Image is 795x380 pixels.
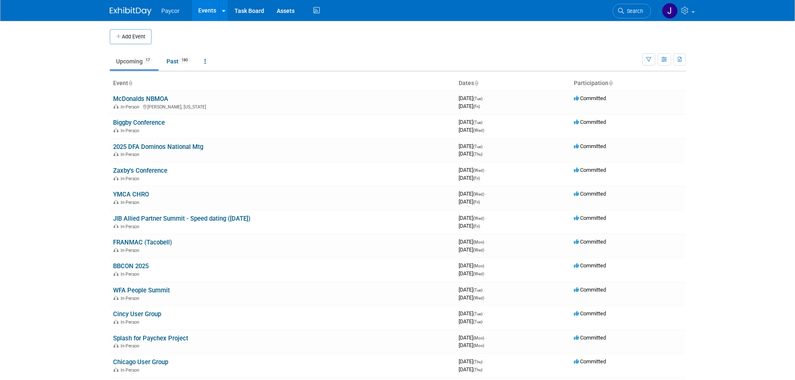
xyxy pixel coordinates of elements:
[121,367,142,373] span: In-Person
[485,239,487,245] span: -
[114,128,119,132] img: In-Person Event
[113,335,188,342] a: Splash for Paychex Project
[113,358,168,366] a: Chicago User Group
[473,336,484,340] span: (Mon)
[473,168,484,173] span: (Wed)
[485,262,487,269] span: -
[114,248,119,252] img: In-Person Event
[113,239,172,246] a: FRANMAC (Tacobell)
[574,215,606,221] span: Committed
[114,224,119,228] img: In-Person Event
[459,287,485,293] span: [DATE]
[459,223,480,229] span: [DATE]
[574,95,606,101] span: Committed
[574,191,606,197] span: Committed
[574,335,606,341] span: Committed
[473,200,480,204] span: (Fri)
[459,215,487,221] span: [DATE]
[459,294,484,301] span: [DATE]
[459,318,482,325] span: [DATE]
[485,335,487,341] span: -
[473,192,484,196] span: (Wed)
[473,128,484,133] span: (Wed)
[484,95,485,101] span: -
[485,167,487,173] span: -
[459,191,487,197] span: [DATE]
[473,144,482,149] span: (Tue)
[121,200,142,205] span: In-Person
[114,367,119,372] img: In-Person Event
[613,4,651,18] a: Search
[473,272,484,276] span: (Wed)
[574,143,606,149] span: Committed
[114,200,119,204] img: In-Person Event
[459,239,487,245] span: [DATE]
[474,80,478,86] a: Sort by Start Date
[114,272,119,276] img: In-Person Event
[484,310,485,317] span: -
[459,366,482,372] span: [DATE]
[574,262,606,269] span: Committed
[473,367,482,372] span: (Thu)
[114,176,119,180] img: In-Person Event
[459,143,485,149] span: [DATE]
[473,152,482,156] span: (Thu)
[484,287,485,293] span: -
[459,95,485,101] span: [DATE]
[113,310,161,318] a: Cincy User Group
[473,360,482,364] span: (Thu)
[114,104,119,108] img: In-Person Event
[121,176,142,181] span: In-Person
[484,143,485,149] span: -
[459,342,484,348] span: [DATE]
[113,262,149,270] a: BBCON 2025
[574,287,606,293] span: Committed
[459,335,487,341] span: [DATE]
[113,215,250,222] a: JIB Allied Partner Summit - Speed dating ([DATE])
[485,191,487,197] span: -
[484,358,485,365] span: -
[114,152,119,156] img: In-Person Event
[121,104,142,110] span: In-Person
[459,119,485,125] span: [DATE]
[162,8,180,14] span: Paycor
[570,76,686,91] th: Participation
[484,119,485,125] span: -
[473,343,484,348] span: (Mon)
[113,119,165,126] a: Biggby Conference
[114,343,119,347] img: In-Person Event
[113,191,149,198] a: YMCA CHRO
[473,224,480,229] span: (Fri)
[473,248,484,252] span: (Wed)
[473,120,482,125] span: (Tue)
[179,57,190,63] span: 180
[662,3,678,19] img: Jenny Campbell
[121,128,142,133] span: In-Person
[113,95,168,103] a: McDonalds NBMOA
[473,176,480,181] span: (Fri)
[110,7,151,15] img: ExhibitDay
[121,272,142,277] span: In-Person
[455,76,570,91] th: Dates
[113,167,167,174] a: Zaxby's Conference
[624,8,643,14] span: Search
[121,343,142,349] span: In-Person
[574,239,606,245] span: Committed
[143,57,152,63] span: 17
[574,119,606,125] span: Committed
[113,103,452,110] div: [PERSON_NAME], [US_STATE]
[121,296,142,301] span: In-Person
[459,167,487,173] span: [DATE]
[608,80,613,86] a: Sort by Participation Type
[121,320,142,325] span: In-Person
[574,167,606,173] span: Committed
[473,240,484,244] span: (Mon)
[459,199,480,205] span: [DATE]
[121,248,142,253] span: In-Person
[459,151,482,157] span: [DATE]
[110,29,151,44] button: Add Event
[110,76,455,91] th: Event
[459,247,484,253] span: [DATE]
[160,53,197,69] a: Past180
[473,264,484,268] span: (Mon)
